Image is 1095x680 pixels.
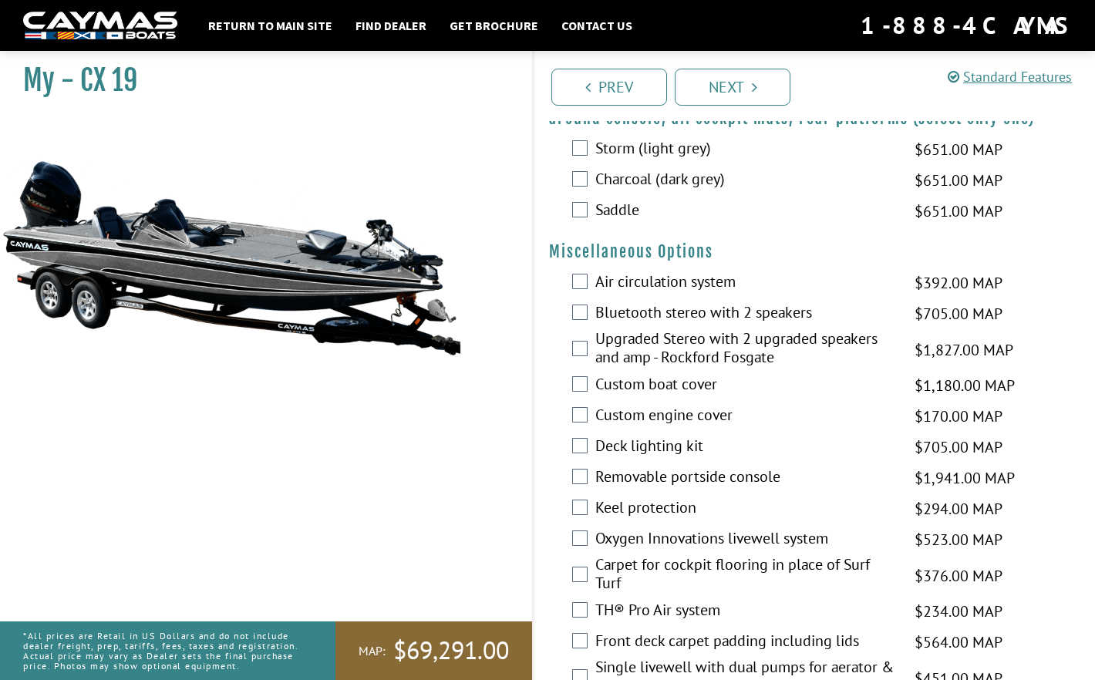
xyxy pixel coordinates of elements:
span: $705.00 MAP [915,302,1002,325]
ul: Pagination [547,66,1095,106]
span: $294.00 MAP [915,497,1002,520]
span: $1,941.00 MAP [915,466,1015,490]
span: $651.00 MAP [915,138,1002,161]
a: Get Brochure [442,15,546,35]
span: MAP: [359,643,386,659]
label: Air circulation system [595,272,895,295]
span: $392.00 MAP [915,271,1002,295]
a: Prev [551,69,667,106]
label: TH® Pro Air system [595,601,895,623]
span: $651.00 MAP [915,200,1002,223]
h1: My - CX 19 [23,63,494,98]
span: $234.00 MAP [915,600,1002,623]
label: Charcoal (dark grey) [595,170,895,192]
label: Deck lighting kit [595,436,895,459]
label: Bluetooth stereo with 2 speakers [595,303,895,325]
span: $1,827.00 MAP [915,338,1013,362]
label: Custom engine cover [595,406,895,428]
h4: Miscellaneous Options [549,242,1080,261]
div: 1-888-4CAYMAS [861,8,1072,42]
span: $1,180.00 MAP [915,374,1015,397]
span: $170.00 MAP [915,405,1002,428]
p: *All prices are Retail in US Dollars and do not include dealer freight, prep, tariffs, fees, taxe... [23,623,301,679]
a: Contact Us [554,15,640,35]
a: Standard Features [948,68,1072,86]
label: Upgraded Stereo with 2 upgraded speakers and amp - Rockford Fosgate [595,329,895,370]
label: Keel protection [595,498,895,520]
span: $523.00 MAP [915,528,1002,551]
label: Removable portside console [595,467,895,490]
label: Custom boat cover [595,375,895,397]
span: $564.00 MAP [915,631,1002,654]
img: white-logo-c9c8dbefe5ff5ceceb0f0178aa75bf4bb51f6bca0971e226c86eb53dfe498488.png [23,12,177,40]
span: $69,291.00 [393,635,509,667]
a: Next [675,69,790,106]
a: MAP:$69,291.00 [335,621,532,680]
a: Find Dealer [348,15,434,35]
label: Oxygen Innovations livewell system [595,529,895,551]
label: Saddle [595,200,895,223]
span: $705.00 MAP [915,436,1002,459]
label: Storm (light grey) [595,139,895,161]
a: Return to main site [200,15,340,35]
label: Carpet for cockpit flooring in place of Surf Turf [595,555,895,596]
span: $376.00 MAP [915,564,1002,587]
label: Front deck carpet padding including lids [595,631,895,654]
span: $651.00 MAP [915,169,1002,192]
